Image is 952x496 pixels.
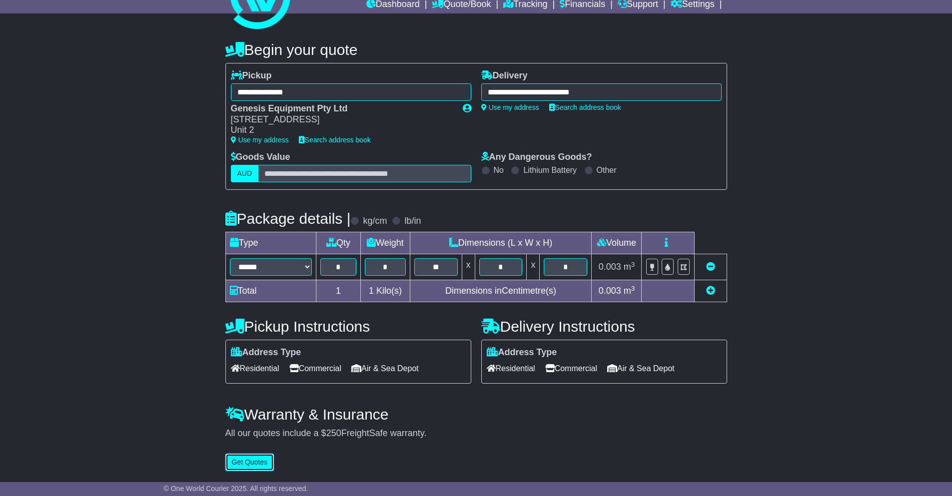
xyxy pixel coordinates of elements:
[592,232,642,254] td: Volume
[545,361,597,376] span: Commercial
[494,165,504,175] label: No
[231,103,453,114] div: Genesis Equipment Pty Ltd
[225,41,727,58] h4: Begin your quote
[624,262,635,272] span: m
[369,286,374,296] span: 1
[225,280,316,302] td: Total
[631,261,635,268] sup: 3
[624,286,635,296] span: m
[231,152,290,163] label: Goods Value
[326,428,341,438] span: 250
[225,406,727,423] h4: Warranty & Insurance
[523,165,577,175] label: Lithium Battery
[289,361,341,376] span: Commercial
[231,114,453,125] div: [STREET_ADDRESS]
[363,216,387,227] label: kg/cm
[481,70,528,81] label: Delivery
[487,361,535,376] span: Residential
[164,485,308,493] span: © One World Courier 2025. All rights reserved.
[231,125,453,136] div: Unit 2
[487,347,557,358] label: Address Type
[599,286,621,296] span: 0.003
[462,254,475,280] td: x
[231,165,259,182] label: AUD
[410,280,592,302] td: Dimensions in Centimetre(s)
[410,232,592,254] td: Dimensions (L x W x H)
[481,318,727,335] h4: Delivery Instructions
[225,318,471,335] h4: Pickup Instructions
[225,428,727,439] div: All our quotes include a $ FreightSafe warranty.
[316,232,361,254] td: Qty
[231,70,272,81] label: Pickup
[599,262,621,272] span: 0.003
[597,165,617,175] label: Other
[481,152,592,163] label: Any Dangerous Goods?
[527,254,540,280] td: x
[404,216,421,227] label: lb/in
[231,361,279,376] span: Residential
[361,232,410,254] td: Weight
[361,280,410,302] td: Kilo(s)
[631,285,635,292] sup: 3
[706,286,715,296] a: Add new item
[231,347,301,358] label: Address Type
[231,136,289,144] a: Use my address
[706,262,715,272] a: Remove this item
[225,454,274,471] button: Get Quotes
[351,361,419,376] span: Air & Sea Depot
[481,103,539,111] a: Use my address
[225,232,316,254] td: Type
[316,280,361,302] td: 1
[225,210,351,227] h4: Package details |
[549,103,621,111] a: Search address book
[299,136,371,144] a: Search address book
[607,361,675,376] span: Air & Sea Depot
